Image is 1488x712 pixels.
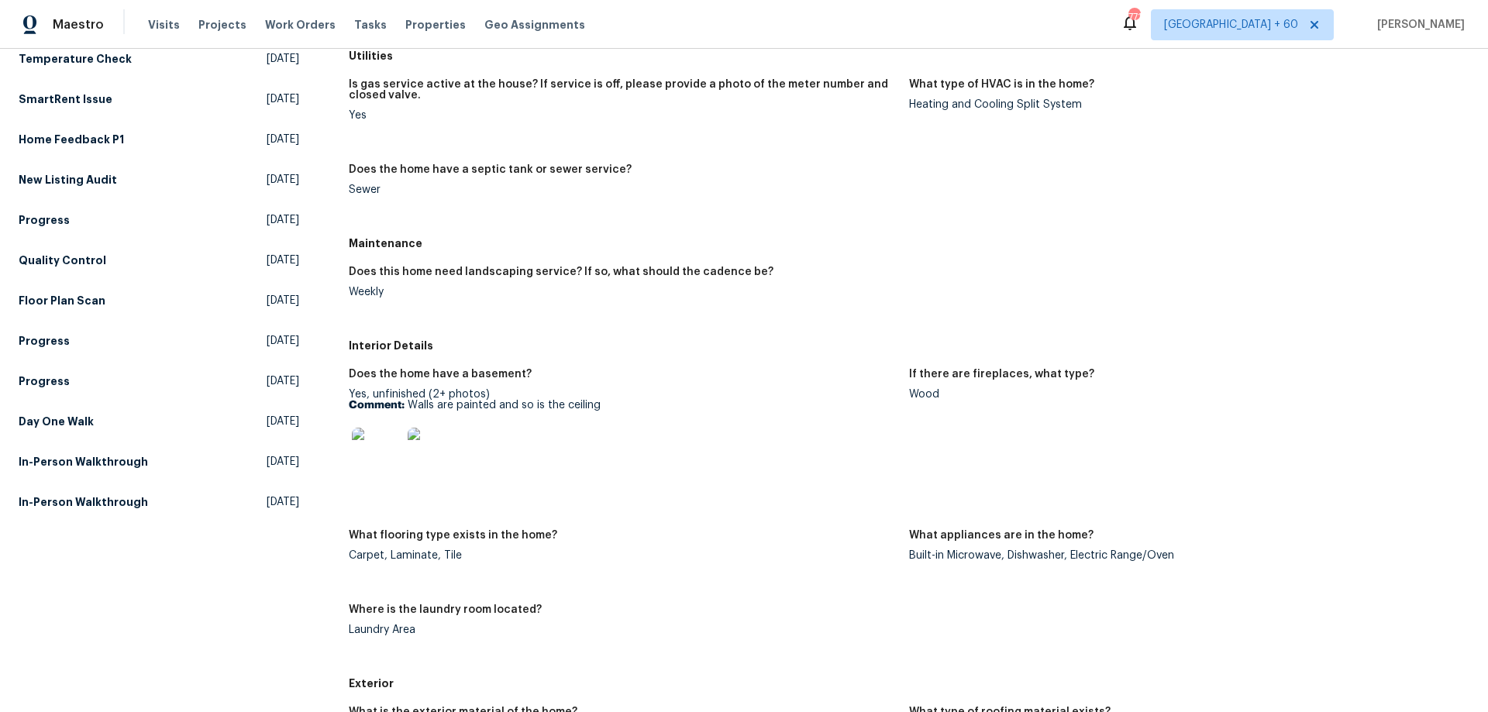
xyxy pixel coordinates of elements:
a: Quality Control[DATE] [19,246,299,274]
span: [GEOGRAPHIC_DATA] + 60 [1164,17,1298,33]
a: Progress[DATE] [19,206,299,234]
h5: Floor Plan Scan [19,293,105,308]
h5: New Listing Audit [19,172,117,187]
span: [DATE] [267,494,299,510]
h5: What type of HVAC is in the home? [909,79,1094,90]
h5: What appliances are in the home? [909,530,1094,541]
div: Carpet, Laminate, Tile [349,550,897,561]
h5: Exterior [349,676,1469,691]
span: Tasks [354,19,387,30]
h5: Home Feedback P1 [19,132,124,147]
h5: In-Person Walkthrough [19,454,148,470]
div: Sewer [349,184,897,195]
span: [DATE] [267,454,299,470]
div: Weekly [349,287,897,298]
a: New Listing Audit[DATE] [19,166,299,194]
h5: Where is the laundry room located? [349,604,542,615]
span: Work Orders [265,17,336,33]
h5: Maintenance [349,236,1469,251]
span: [DATE] [267,132,299,147]
span: [DATE] [267,414,299,429]
a: Day One Walk[DATE] [19,408,299,435]
h5: Does this home need landscaping service? If so, what should the cadence be? [349,267,773,277]
h5: Quality Control [19,253,106,268]
div: Wood [909,389,1457,400]
h5: In-Person Walkthrough [19,494,148,510]
h5: Does the home have a septic tank or sewer service? [349,164,632,175]
h5: Does the home have a basement? [349,369,532,380]
a: In-Person Walkthrough[DATE] [19,488,299,516]
h5: Progress [19,373,70,389]
span: [DATE] [267,172,299,187]
div: Built-in Microwave, Dishwasher, Electric Range/Oven [909,550,1457,561]
span: [DATE] [267,91,299,107]
a: Temperature Check[DATE] [19,45,299,73]
span: Visits [148,17,180,33]
h5: Is gas service active at the house? If service is off, please provide a photo of the meter number... [349,79,897,101]
a: Home Feedback P1[DATE] [19,126,299,153]
h5: Progress [19,212,70,228]
div: Yes [349,110,897,121]
span: [DATE] [267,333,299,349]
p: Walls are painted and so is the ceiling [349,400,897,411]
a: SmartRent Issue[DATE] [19,85,299,113]
span: [DATE] [267,373,299,389]
h5: Temperature Check [19,51,132,67]
a: Floor Plan Scan[DATE] [19,287,299,315]
span: Maestro [53,17,104,33]
span: [DATE] [267,253,299,268]
div: Laundry Area [349,624,897,635]
span: [DATE] [267,212,299,228]
span: Properties [405,17,466,33]
span: [DATE] [267,293,299,308]
h5: SmartRent Issue [19,91,112,107]
div: Heating and Cooling Split System [909,99,1457,110]
h5: Utilities [349,48,1469,64]
span: [PERSON_NAME] [1371,17,1465,33]
span: Geo Assignments [484,17,585,33]
a: In-Person Walkthrough[DATE] [19,448,299,476]
a: Progress[DATE] [19,327,299,355]
span: [DATE] [267,51,299,67]
h5: If there are fireplaces, what type? [909,369,1094,380]
h5: What flooring type exists in the home? [349,530,557,541]
h5: Progress [19,333,70,349]
h5: Interior Details [349,338,1469,353]
h5: Day One Walk [19,414,94,429]
a: Progress[DATE] [19,367,299,395]
div: Yes, unfinished (2+ photos) [349,389,897,487]
b: Comment: [349,400,405,411]
div: 771 [1128,9,1139,25]
span: Projects [198,17,246,33]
